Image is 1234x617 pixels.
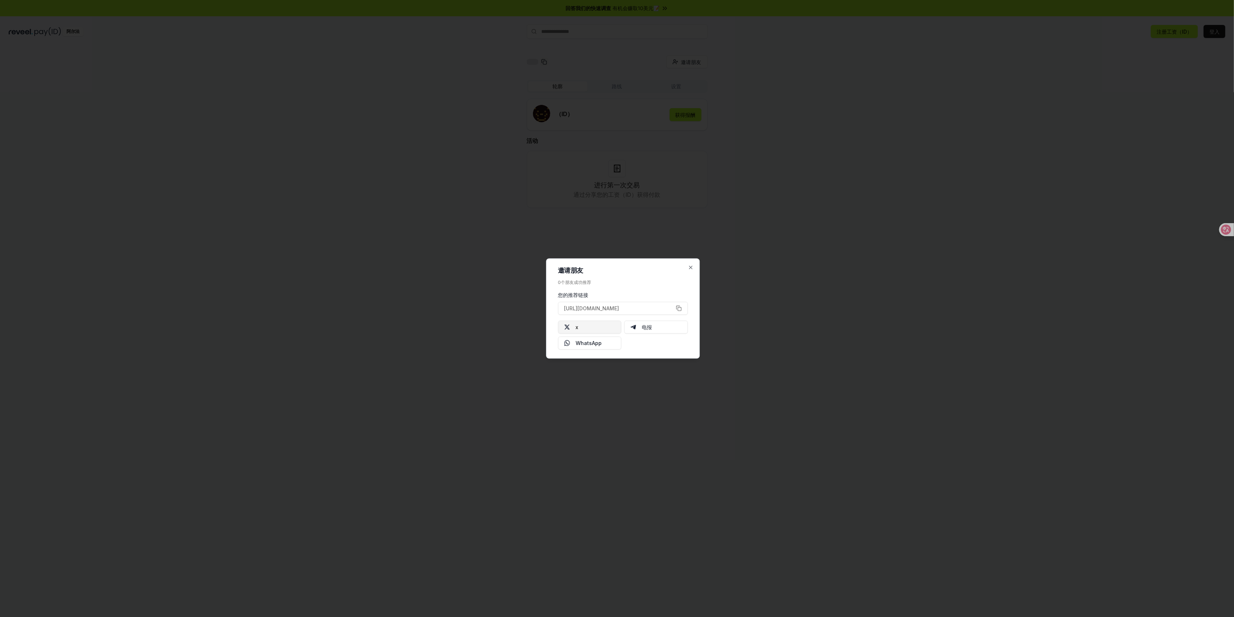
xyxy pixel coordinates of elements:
button: WhatsApp [558,337,622,350]
font: 电报 [642,323,652,331]
font: 邀请朋友 [558,267,583,275]
font: x [576,323,578,331]
button: [URL][DOMAIN_NAME] [558,302,688,315]
font: 0个 [558,280,565,285]
font: 您的推荐链接 [558,292,588,298]
img: Whatsapp [564,340,570,346]
font: [URL][DOMAIN_NAME] [564,305,619,311]
img: X [564,324,570,330]
button: 电报 [624,321,688,334]
img: Telegram [631,324,636,330]
font: 朋友成功推荐 [565,280,591,285]
font: WhatsApp [576,339,602,347]
button: x [558,321,622,334]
